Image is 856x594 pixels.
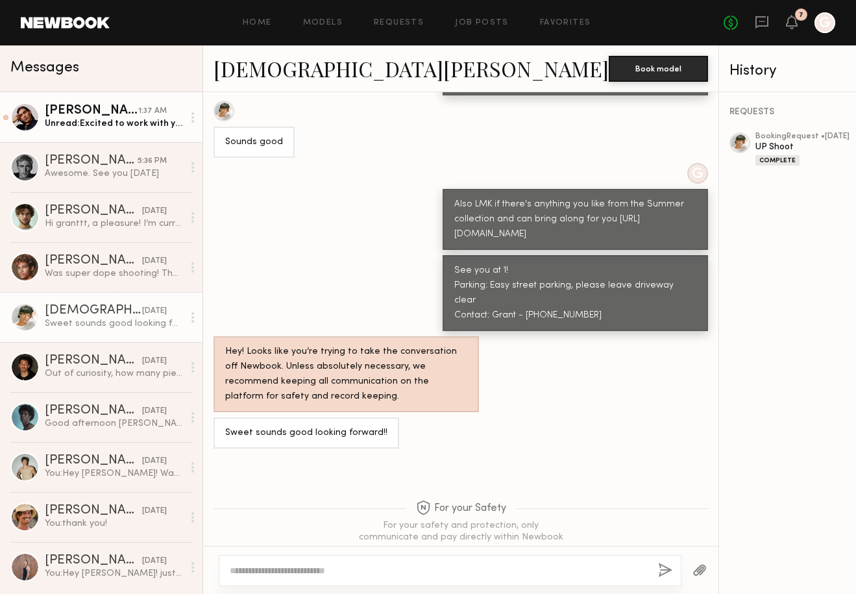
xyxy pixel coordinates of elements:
a: Requests [374,19,424,27]
div: Hi granttt, a pleasure! I’m currently planning to go to [GEOGRAPHIC_DATA] to do some work next month [45,217,183,230]
a: Models [303,19,343,27]
div: Good afternoon [PERSON_NAME], thank you for reaching out. I am impressed by the vintage designs o... [45,417,183,430]
button: Book model [609,56,708,82]
div: [PERSON_NAME] [45,354,142,367]
div: 1:37 AM [138,105,167,118]
span: For your Safety [416,501,506,517]
div: [DATE] [142,405,167,417]
div: [DATE] [142,505,167,517]
div: [DATE] [142,455,167,467]
a: [DEMOGRAPHIC_DATA][PERSON_NAME] [214,55,609,82]
div: Was super dope shooting! Thanks for having me! [45,267,183,280]
a: Home [243,19,272,27]
a: G [814,12,835,33]
div: [PERSON_NAME] [45,105,138,118]
div: [DATE] [142,205,167,217]
div: You: Hey [PERSON_NAME]! Wanted to send you some Summer pieces, pinged you on i g . LMK! [45,467,183,480]
div: You: Hey [PERSON_NAME]! just checking in on this? [45,567,183,580]
div: [DEMOGRAPHIC_DATA][PERSON_NAME] [45,304,142,317]
div: [PERSON_NAME] [45,554,142,567]
span: Messages [10,60,79,75]
div: Hey! Looks like you’re trying to take the conversation off Newbook. Unless absolutely necessary, ... [225,345,467,404]
div: [PERSON_NAME] [45,155,138,167]
div: [DATE] [142,355,167,367]
div: See you at 1! Parking: Easy street parking, please leave driveway clear Contact: Grant - [PHONE_N... [454,264,696,323]
div: Out of curiosity, how many pieces would you be gifting? [45,367,183,380]
div: [PERSON_NAME] [45,404,142,417]
div: Also LMK if there's anything you like from the Summer collection and can bring along for you [URL... [454,197,696,242]
div: [DATE] [142,555,167,567]
a: Book model [609,62,708,73]
a: Job Posts [455,19,509,27]
div: For your safety and protection, only communicate and pay directly within Newbook [357,520,565,543]
div: [DATE] [142,255,167,267]
div: You: thank you! [45,517,183,530]
a: Favorites [540,19,591,27]
div: [PERSON_NAME] [45,454,142,467]
div: Unread: Excited to work with you guys! [45,118,183,130]
div: Sweet sounds good looking forward!! [45,317,183,330]
div: [PERSON_NAME] [45,254,142,267]
div: [PERSON_NAME] [45,204,142,217]
div: [PERSON_NAME] [45,504,142,517]
div: Awesome. See you [DATE] [45,167,183,180]
div: Sounds good [225,135,283,150]
div: 7 [799,12,803,19]
div: Sweet sounds good looking forward!! [225,426,387,441]
div: Complete [755,155,800,166]
div: 5:36 PM [138,155,167,167]
div: [DATE] [142,305,167,317]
